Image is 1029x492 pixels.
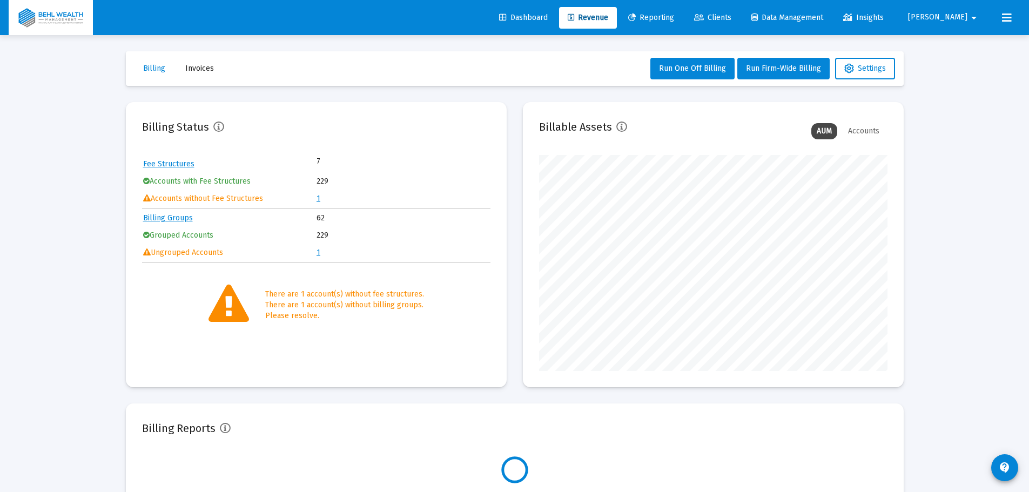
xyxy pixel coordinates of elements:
[908,13,967,22] span: [PERSON_NAME]
[694,13,731,22] span: Clients
[895,6,993,28] button: [PERSON_NAME]
[835,58,895,79] button: Settings
[143,173,316,190] td: Accounts with Fee Structures
[317,156,403,167] td: 7
[499,13,548,22] span: Dashboard
[177,58,223,79] button: Invoices
[843,123,885,139] div: Accounts
[751,13,823,22] span: Data Management
[317,173,489,190] td: 229
[746,64,821,73] span: Run Firm-Wide Billing
[265,311,424,321] div: Please resolve.
[142,420,216,437] h2: Billing Reports
[317,227,489,244] td: 229
[844,64,886,73] span: Settings
[843,13,884,22] span: Insights
[317,210,489,226] td: 62
[134,58,174,79] button: Billing
[143,213,193,223] a: Billing Groups
[539,118,612,136] h2: Billable Assets
[998,461,1011,474] mat-icon: contact_support
[628,13,674,22] span: Reporting
[967,7,980,29] mat-icon: arrow_drop_down
[620,7,683,29] a: Reporting
[317,194,320,203] a: 1
[142,118,209,136] h2: Billing Status
[17,7,85,29] img: Dashboard
[143,227,316,244] td: Grouped Accounts
[143,191,316,207] td: Accounts without Fee Structures
[811,123,837,139] div: AUM
[650,58,735,79] button: Run One Off Billing
[143,245,316,261] td: Ungrouped Accounts
[737,58,830,79] button: Run Firm-Wide Billing
[265,289,424,300] div: There are 1 account(s) without fee structures.
[835,7,892,29] a: Insights
[317,248,320,257] a: 1
[185,64,214,73] span: Invoices
[743,7,832,29] a: Data Management
[143,64,165,73] span: Billing
[685,7,740,29] a: Clients
[568,13,608,22] span: Revenue
[143,159,194,169] a: Fee Structures
[265,300,424,311] div: There are 1 account(s) without billing groups.
[490,7,556,29] a: Dashboard
[559,7,617,29] a: Revenue
[659,64,726,73] span: Run One Off Billing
